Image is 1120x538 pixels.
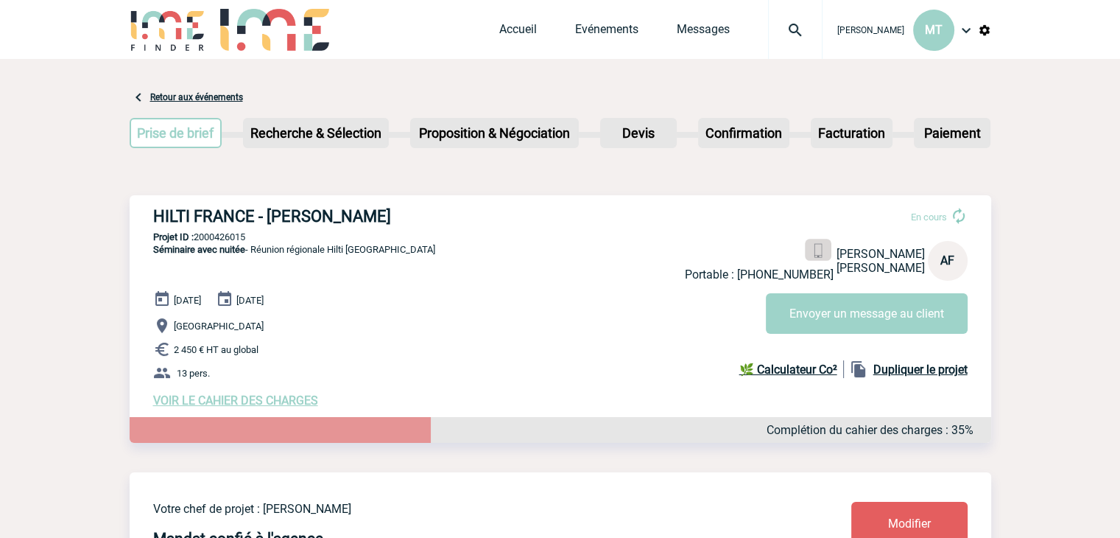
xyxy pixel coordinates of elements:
a: Messages [677,22,730,43]
p: Proposition & Négociation [412,119,577,147]
span: [PERSON_NAME] [837,25,904,35]
span: AF [940,254,954,268]
span: MT [925,23,943,37]
p: Votre chef de projet : [PERSON_NAME] [153,502,764,516]
span: En cours [911,212,947,223]
a: Evénements [575,22,638,43]
span: [GEOGRAPHIC_DATA] [174,321,264,332]
p: Facturation [812,119,891,147]
p: Devis [602,119,675,147]
span: [DATE] [174,295,201,306]
p: Recherche & Sélection [244,119,387,147]
img: portable.png [811,244,825,258]
a: Accueil [499,22,537,43]
b: Dupliquer le projet [873,363,968,377]
p: Paiement [915,119,989,147]
span: [DATE] [236,295,264,306]
h3: HILTI FRANCE - [PERSON_NAME] [153,207,595,226]
a: 🌿 Calculateur Co² [739,360,844,378]
img: file_copy-black-24dp.png [850,360,867,378]
span: 13 pers. [177,368,210,379]
p: Prise de brief [131,119,221,147]
span: 2 450 € HT au global [174,344,258,355]
button: Envoyer un message au client [766,293,968,334]
img: IME-Finder [130,9,206,51]
p: Portable : [PHONE_NUMBER] [685,268,834,282]
span: Séminaire avec nuitée [153,244,245,255]
a: VOIR LE CAHIER DES CHARGES [153,394,318,408]
span: Modifier [888,517,931,531]
b: 🌿 Calculateur Co² [739,363,837,377]
p: 2000426015 [130,231,991,242]
span: [PERSON_NAME] [837,247,925,261]
span: - Réunion régionale Hilti [GEOGRAPHIC_DATA] [153,244,435,255]
p: Confirmation [700,119,788,147]
b: Projet ID : [153,231,194,242]
a: Retour aux événements [150,92,243,102]
span: [PERSON_NAME] [837,261,925,275]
